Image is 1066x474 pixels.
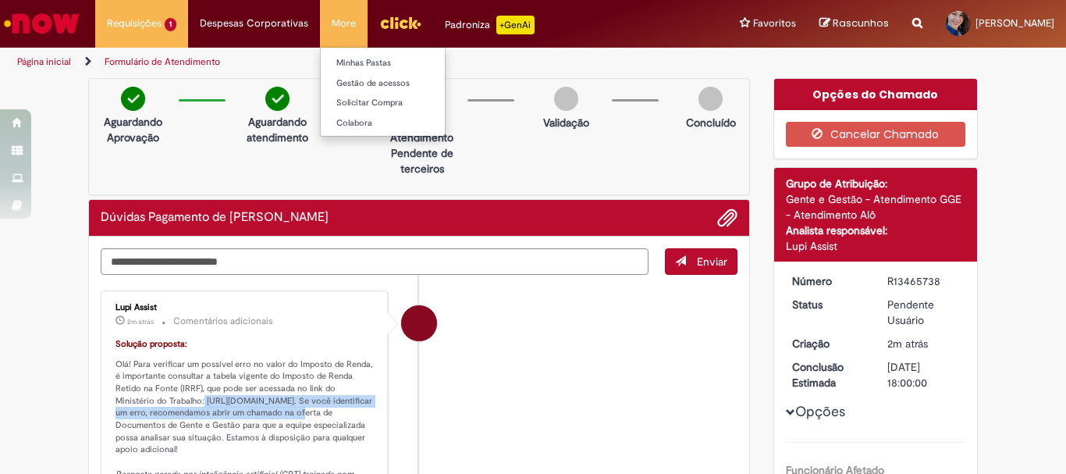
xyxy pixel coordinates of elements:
div: Pendente Usuário [887,297,960,328]
span: 2m atrás [127,317,154,326]
time: 31/08/2025 14:53:23 [887,337,928,351]
span: Favoritos [753,16,796,31]
img: img-circle-grey.png [698,87,723,111]
img: check-circle-green.png [265,87,290,111]
dt: Número [780,273,876,289]
div: Analista responsável: [786,223,966,238]
a: Página inicial [17,55,71,68]
div: Grupo de Atribuição: [786,176,966,191]
dt: Conclusão Estimada [780,359,876,390]
span: 1 [165,18,176,31]
button: Adicionar anexos [717,208,737,228]
img: ServiceNow [2,8,82,39]
div: Gente e Gestão - Atendimento GGE - Atendimento Alô [786,191,966,223]
font: Solução proposta: [115,338,187,350]
dt: Criação [780,336,876,351]
h2: Dúvidas Pagamento de Salário Histórico de tíquete [101,211,329,225]
a: Colabora [321,115,492,132]
a: Solicitar Compra [321,94,492,112]
button: Enviar [665,248,737,275]
span: Enviar [697,255,727,269]
div: [DATE] 18:00:00 [887,359,960,390]
p: Validação [543,115,589,130]
p: Aguardando atendimento [240,114,315,145]
div: Lupi Assist [115,303,375,312]
button: Cancelar Chamado [786,122,966,147]
dt: Status [780,297,876,312]
textarea: Digite sua mensagem aqui... [101,248,648,275]
a: Minhas Pastas [321,55,492,72]
small: Comentários adicionais [173,315,273,328]
span: 2m atrás [887,337,928,351]
img: click_logo_yellow_360x200.png [379,11,421,34]
time: 31/08/2025 14:53:33 [127,317,154,326]
p: Pendente de terceiros [384,145,460,176]
p: Aguardando Aprovação [95,114,171,145]
span: More [332,16,356,31]
p: Concluído [686,115,736,130]
div: R13465738 [887,273,960,289]
img: img-circle-grey.png [554,87,578,111]
div: Padroniza [445,16,535,34]
span: Despesas Corporativas [200,16,308,31]
ul: Trilhas de página [12,48,699,77]
span: Requisições [107,16,162,31]
p: +GenAi [496,16,535,34]
span: Rascunhos [833,16,889,30]
span: [PERSON_NAME] [975,16,1054,30]
div: Lupi Assist [786,238,966,254]
ul: More [320,47,446,137]
img: check-circle-green.png [121,87,145,111]
div: 31/08/2025 14:53:23 [887,336,960,351]
div: Lupi Assist [401,305,437,341]
a: Gestão de acessos [321,75,492,92]
div: Opções do Chamado [774,79,978,110]
a: Formulário de Atendimento [105,55,220,68]
a: Rascunhos [819,16,889,31]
